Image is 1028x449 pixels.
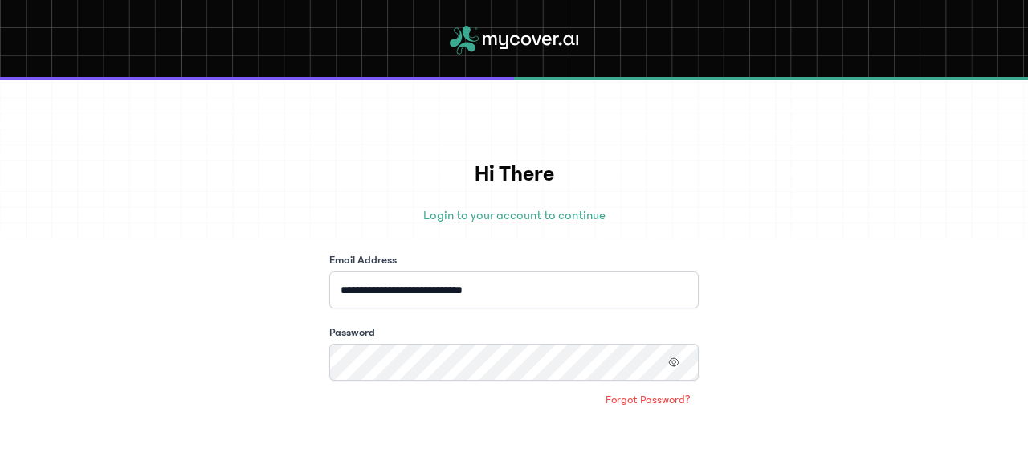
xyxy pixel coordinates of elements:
a: Forgot Password? [598,387,699,413]
label: Password [329,325,375,341]
h1: Hi There [329,157,699,191]
p: Login to your account to continue [329,206,699,225]
span: Forgot Password? [606,392,691,408]
label: Email Address [329,252,397,268]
